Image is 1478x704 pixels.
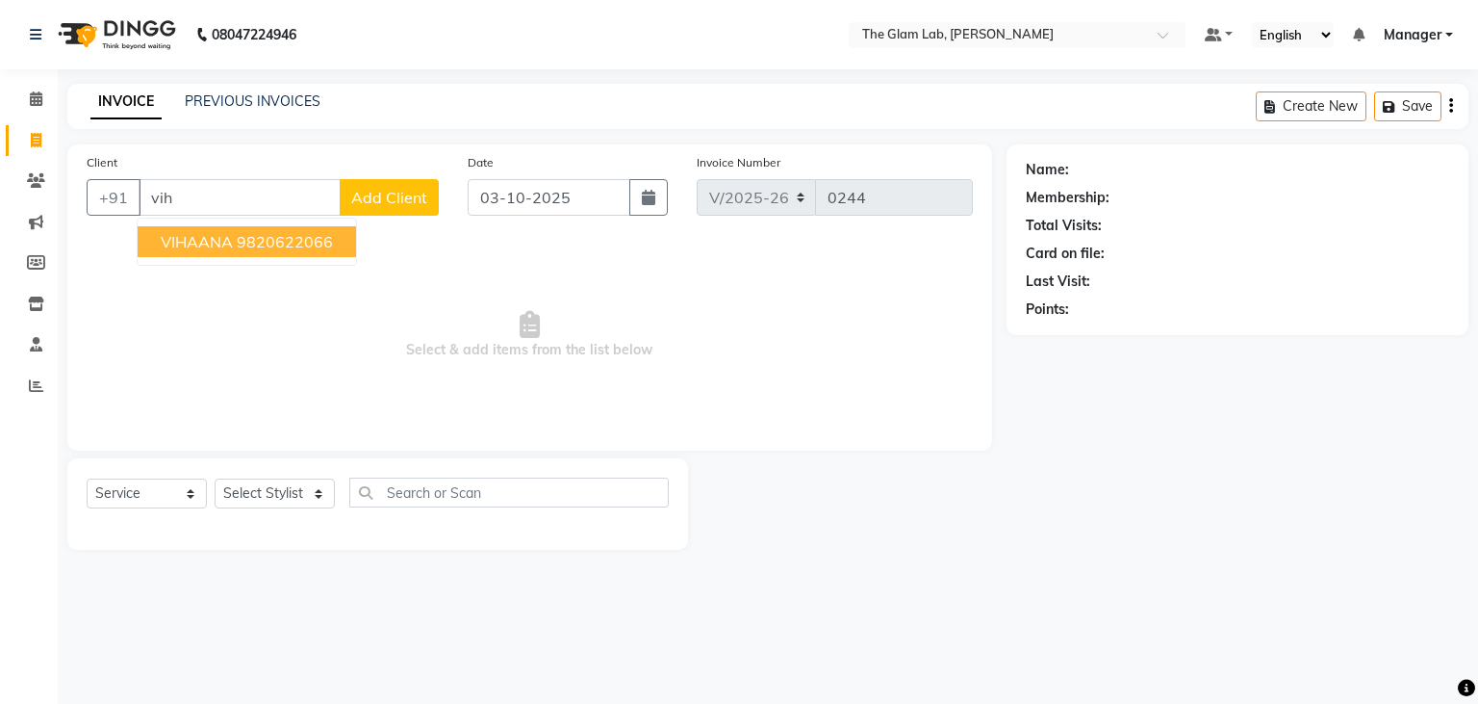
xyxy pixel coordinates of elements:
b: 08047224946 [212,8,296,62]
button: Save [1374,91,1441,121]
div: Name: [1026,160,1069,180]
ngb-highlight: 9820622066 [237,232,333,251]
div: Membership: [1026,188,1109,208]
button: +91 [87,179,140,216]
a: INVOICE [90,85,162,119]
a: PREVIOUS INVOICES [185,92,320,110]
label: Invoice Number [697,154,780,171]
input: Search by Name/Mobile/Email/Code [139,179,341,216]
label: Client [87,154,117,171]
button: Add Client [340,179,439,216]
label: Date [468,154,494,171]
span: Add Client [351,188,427,207]
div: Total Visits: [1026,216,1102,236]
span: Select & add items from the list below [87,239,973,431]
img: logo [49,8,181,62]
div: Points: [1026,300,1069,320]
span: Manager [1384,25,1441,45]
div: Last Visit: [1026,272,1090,292]
div: Card on file: [1026,244,1105,264]
input: Search or Scan [349,478,669,508]
button: Create New [1256,91,1366,121]
span: VIHAANA [161,232,233,251]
